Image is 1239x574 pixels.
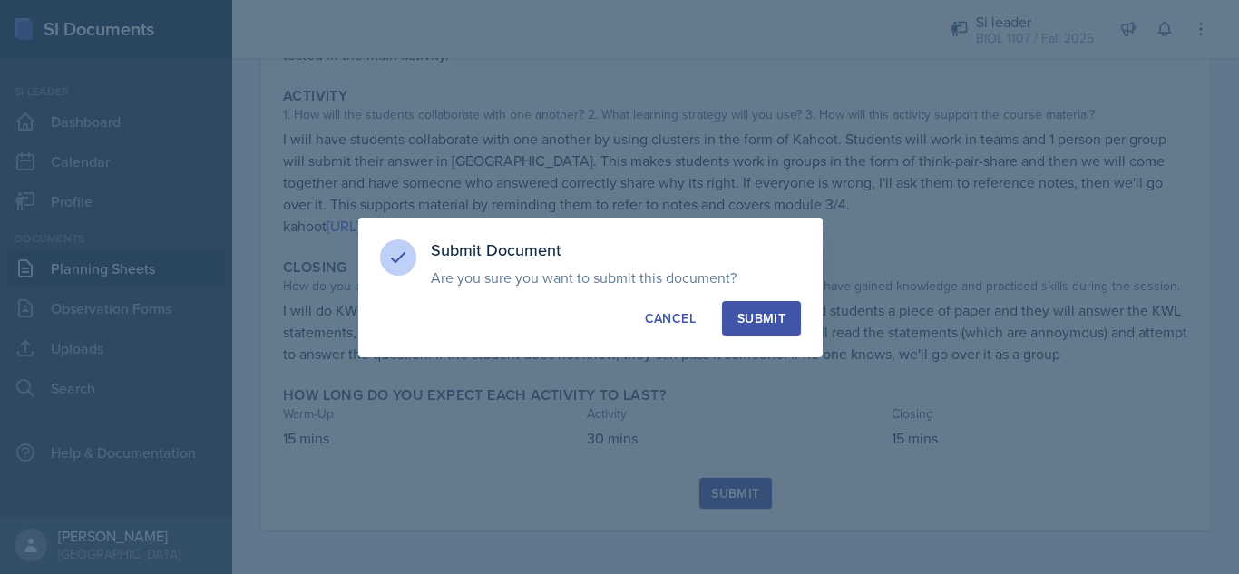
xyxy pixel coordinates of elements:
h3: Submit Document [431,239,801,261]
div: Submit [737,309,785,327]
p: Are you sure you want to submit this document? [431,268,801,287]
div: Cancel [645,309,696,327]
button: Cancel [629,301,711,336]
button: Submit [722,301,801,336]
